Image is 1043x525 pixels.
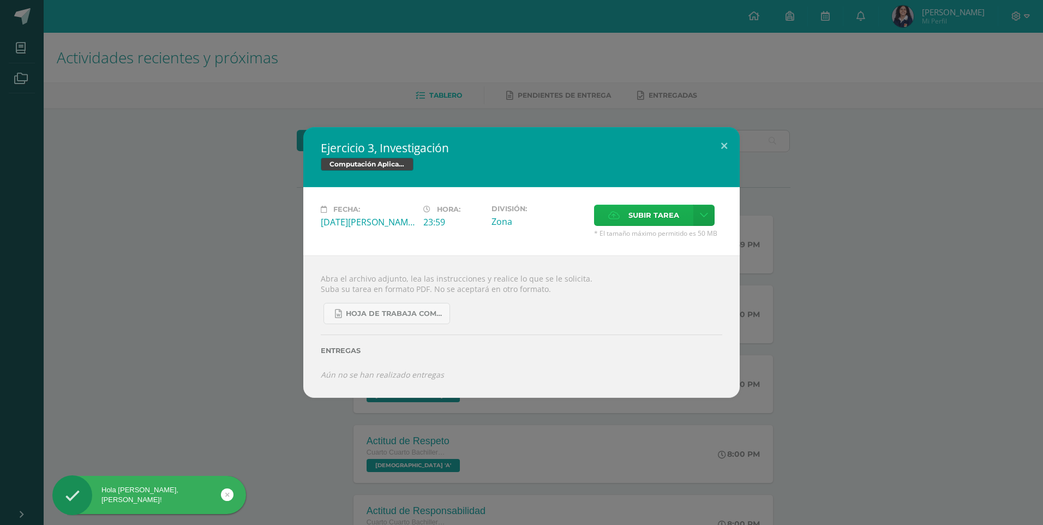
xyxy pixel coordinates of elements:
div: [DATE][PERSON_NAME] [321,216,415,228]
h2: Ejercicio 3, Investigación [321,140,722,156]
label: Entregas [321,347,722,355]
span: Fecha: [333,205,360,213]
div: 23:59 [423,216,483,228]
a: Hoja de trabaja Compu Aplicada.docx [323,303,450,324]
div: Zona [491,216,585,228]
div: Abra el archivo adjunto, lea las instrucciones y realice lo que se le solicita. Suba su tarea en ... [303,255,740,397]
span: Subir tarea [628,205,679,225]
span: * El tamaño máximo permitido es 50 MB [594,229,722,238]
i: Aún no se han realizado entregas [321,369,444,380]
div: Hola [PERSON_NAME], [PERSON_NAME]! [52,485,246,505]
span: Hoja de trabaja Compu Aplicada.docx [346,309,444,318]
label: División: [491,205,585,213]
span: Computación Aplicada [321,158,413,171]
button: Close (Esc) [709,127,740,164]
span: Hora: [437,205,460,213]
